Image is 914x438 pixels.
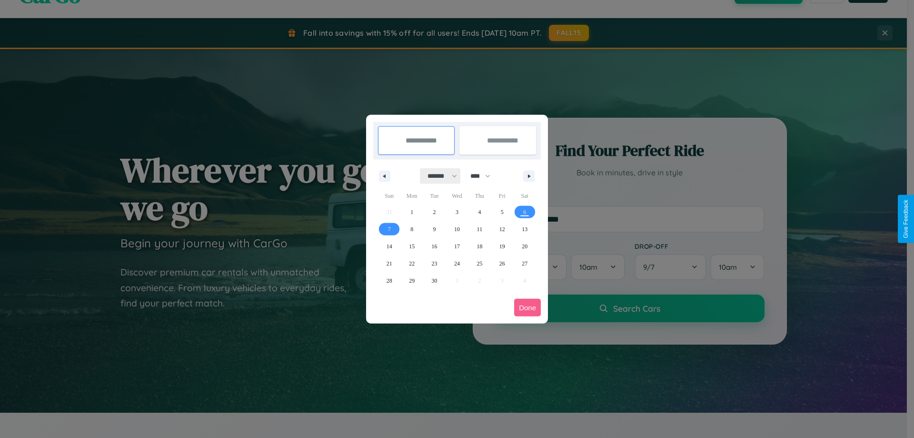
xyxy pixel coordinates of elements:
span: 23 [432,255,437,272]
span: 21 [387,255,392,272]
span: 27 [522,255,527,272]
button: 18 [468,238,491,255]
span: Mon [400,188,423,204]
button: 22 [400,255,423,272]
button: 28 [378,272,400,289]
button: 7 [378,221,400,238]
span: 1 [410,204,413,221]
button: 1 [400,204,423,221]
button: 2 [423,204,446,221]
span: 11 [477,221,483,238]
button: 9 [423,221,446,238]
span: 25 [477,255,482,272]
button: 6 [514,204,536,221]
span: 8 [410,221,413,238]
button: 25 [468,255,491,272]
button: 26 [491,255,513,272]
button: Done [514,299,541,316]
span: 15 [409,238,415,255]
div: Give Feedback [903,200,909,238]
button: 4 [468,204,491,221]
button: 13 [514,221,536,238]
button: 30 [423,272,446,289]
button: 19 [491,238,513,255]
span: 19 [499,238,505,255]
span: 4 [478,204,481,221]
span: 20 [522,238,527,255]
span: 26 [499,255,505,272]
span: Fri [491,188,513,204]
span: Sun [378,188,400,204]
button: 12 [491,221,513,238]
button: 5 [491,204,513,221]
span: 14 [387,238,392,255]
span: Wed [446,188,468,204]
button: 16 [423,238,446,255]
span: Thu [468,188,491,204]
button: 3 [446,204,468,221]
button: 11 [468,221,491,238]
span: 7 [388,221,391,238]
button: 15 [400,238,423,255]
span: 3 [456,204,458,221]
button: 27 [514,255,536,272]
span: 2 [433,204,436,221]
button: 14 [378,238,400,255]
button: 21 [378,255,400,272]
span: Tue [423,188,446,204]
span: Sat [514,188,536,204]
span: 24 [454,255,460,272]
button: 23 [423,255,446,272]
span: 29 [409,272,415,289]
span: 22 [409,255,415,272]
button: 24 [446,255,468,272]
span: 17 [454,238,460,255]
span: 16 [432,238,437,255]
button: 10 [446,221,468,238]
button: 20 [514,238,536,255]
span: 6 [523,204,526,221]
button: 17 [446,238,468,255]
span: 30 [432,272,437,289]
span: 12 [499,221,505,238]
span: 10 [454,221,460,238]
button: 8 [400,221,423,238]
span: 5 [501,204,504,221]
button: 29 [400,272,423,289]
span: 28 [387,272,392,289]
span: 18 [477,238,482,255]
span: 9 [433,221,436,238]
span: 13 [522,221,527,238]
